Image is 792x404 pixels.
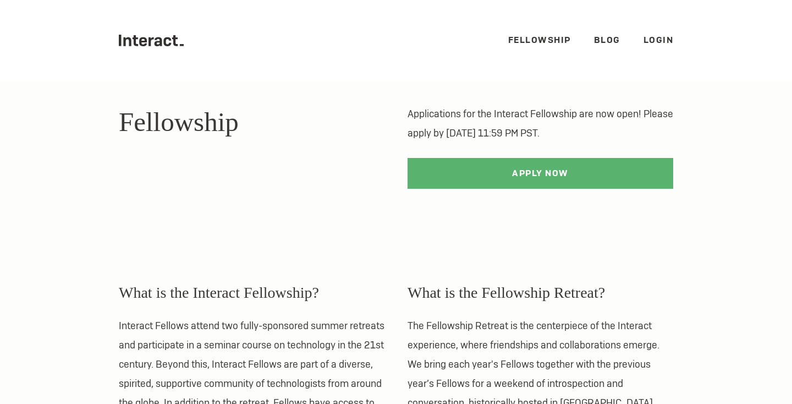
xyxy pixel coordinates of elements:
a: Apply Now [408,158,673,189]
a: Login [643,34,674,46]
a: Blog [594,34,620,46]
h1: Fellowship [119,104,384,140]
h3: What is the Interact Fellowship? [119,281,384,304]
h3: What is the Fellowship Retreat? [408,281,673,304]
a: Fellowship [508,34,571,46]
p: Applications for the Interact Fellowship are now open! Please apply by [DATE] 11:59 PM PST. [408,104,673,143]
